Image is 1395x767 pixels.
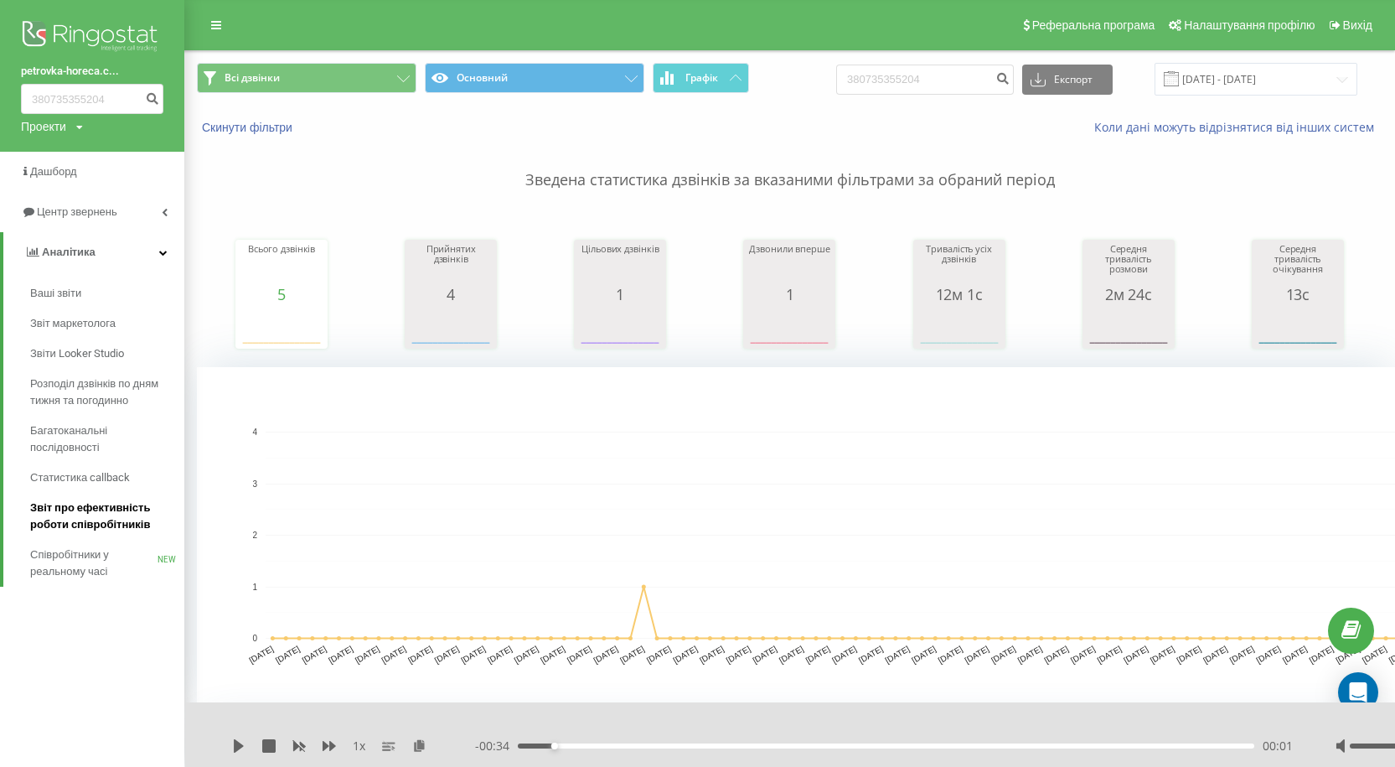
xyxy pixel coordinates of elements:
div: Дзвонили вперше [747,244,831,286]
svg: A chart. [409,303,493,353]
a: Статистика callback [30,463,184,493]
a: Звіти Looker Studio [30,339,184,369]
a: Аналiтика [3,232,184,272]
text: [DATE] [301,644,328,665]
text: [DATE] [910,644,938,665]
text: 4 [252,428,257,437]
a: petrovka-horeca.c... [21,63,163,80]
span: Аналiтика [42,246,96,258]
div: Цільових дзвінків [578,244,662,286]
button: Всі дзвінки [197,63,416,93]
text: [DATE] [380,644,408,665]
text: [DATE] [857,644,885,665]
text: [DATE] [618,644,646,665]
text: [DATE] [1096,644,1124,665]
div: 12м 1с [917,286,1001,303]
text: [DATE] [274,644,302,665]
text: 2 [252,531,257,540]
div: Проекти [21,118,66,135]
text: 3 [252,479,257,489]
text: [DATE] [433,644,461,665]
div: Середня тривалість розмови [1087,244,1170,286]
span: Центр звернень [37,205,117,218]
text: [DATE] [354,644,381,665]
text: [DATE] [1281,644,1309,665]
text: [DATE] [725,644,752,665]
p: Зведена статистика дзвінків за вказаними фільтрами за обраний період [197,136,1382,191]
span: Багатоканальні послідовності [30,422,176,456]
span: - 00:34 [475,738,518,754]
text: [DATE] [1254,644,1282,665]
div: 2м 24с [1087,286,1170,303]
input: Пошук за номером [21,84,163,114]
text: [DATE] [672,644,700,665]
div: A chart. [1256,303,1340,353]
div: 13с [1256,286,1340,303]
text: [DATE] [1042,644,1070,665]
text: [DATE] [1201,644,1229,665]
text: 1 [252,583,257,592]
svg: A chart. [578,303,662,353]
text: [DATE] [1334,644,1361,665]
span: Звіти Looker Studio [30,345,124,362]
div: Open Intercom Messenger [1338,672,1378,713]
span: Налаштування профілю [1184,18,1315,32]
svg: A chart. [1087,303,1170,353]
text: [DATE] [778,644,805,665]
svg: A chart. [240,303,323,353]
text: [DATE] [1149,644,1176,665]
text: [DATE] [1122,644,1150,665]
a: Ваші звіти [30,278,184,308]
text: [DATE] [327,644,354,665]
a: Звіт про ефективність роботи співробітників [30,493,184,540]
span: Дашборд [30,165,77,178]
button: Скинути фільтри [197,120,301,135]
div: Прийнятих дзвінків [409,244,493,286]
div: Accessibility label [551,743,558,749]
text: [DATE] [989,644,1017,665]
text: [DATE] [247,644,275,665]
span: Співробітники у реальному часі [30,547,158,580]
text: [DATE] [592,644,620,665]
span: 1 x [353,738,365,754]
div: Тривалість усіх дзвінків [917,244,1001,286]
span: Розподіл дзвінків по дням тижня та погодинно [30,376,176,409]
text: [DATE] [751,644,778,665]
div: Середня тривалість очікування [1256,244,1340,286]
text: [DATE] [964,644,991,665]
button: Основний [425,63,644,93]
text: [DATE] [539,644,566,665]
a: Багатоканальні послідовності [30,416,184,463]
svg: A chart. [747,303,831,353]
span: Вихід [1343,18,1372,32]
a: Розподіл дзвінків по дням тижня та погодинно [30,369,184,416]
text: [DATE] [645,644,673,665]
text: [DATE] [1175,644,1203,665]
text: [DATE] [830,644,858,665]
text: [DATE] [937,644,964,665]
div: 4 [409,286,493,303]
text: [DATE] [566,644,593,665]
a: Співробітники у реальному часіNEW [30,540,184,587]
a: Звіт маркетолога [30,308,184,339]
span: Реферальна програма [1032,18,1155,32]
text: [DATE] [1016,644,1044,665]
text: [DATE] [1361,644,1388,665]
text: [DATE] [459,644,487,665]
text: [DATE] [698,644,726,665]
svg: A chart. [917,303,1001,353]
input: Пошук за номером [836,65,1014,95]
div: 1 [747,286,831,303]
text: [DATE] [1069,644,1097,665]
span: Звіт маркетолога [30,315,116,332]
span: Звіт про ефективність роботи співробітників [30,500,176,533]
div: 1 [578,286,662,303]
text: [DATE] [513,644,540,665]
text: [DATE] [1228,644,1256,665]
text: [DATE] [486,644,514,665]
